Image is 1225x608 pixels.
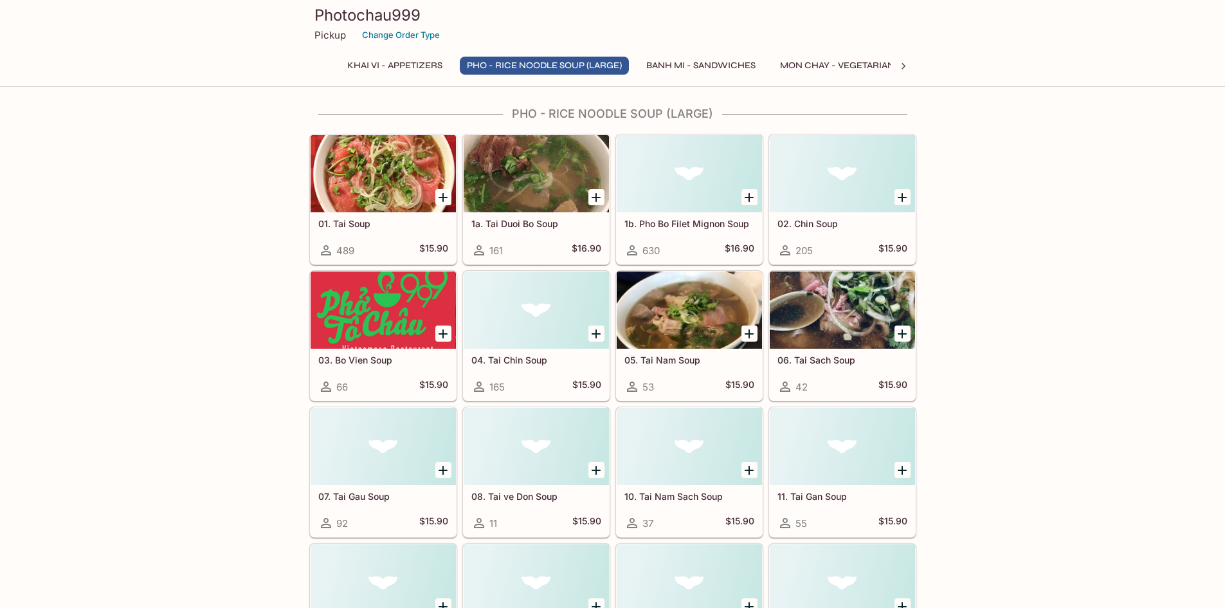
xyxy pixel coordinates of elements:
[795,381,808,393] span: 42
[489,517,497,530] span: 11
[310,271,457,401] a: 03. Bo Vien Soup66$15.90
[435,189,451,205] button: Add 01. Tai Soup
[314,5,911,25] h3: Photochau999
[725,379,754,394] h5: $15.90
[878,379,907,394] h5: $15.90
[795,517,807,530] span: 55
[463,134,610,264] a: 1a. Tai Duoi Bo Soup161$16.90
[624,355,754,365] h5: 05. Tai Nam Soup
[314,29,346,41] p: Pickup
[489,244,503,257] span: 161
[489,381,505,393] span: 165
[894,326,911,342] button: Add 06. Tai Sach Soup
[894,189,911,205] button: Add 02. Chin Soup
[616,407,763,537] a: 10. Tai Nam Sach Soup37$15.90
[419,243,448,258] h5: $15.90
[777,218,907,229] h5: 02. Chin Soup
[310,134,457,264] a: 01. Tai Soup489$15.90
[340,57,449,75] button: Khai Vi - Appetizers
[773,57,945,75] button: Mon Chay - Vegetarian Entrees
[617,408,762,485] div: 10. Tai Nam Sach Soup
[617,135,762,212] div: 1b. Pho Bo Filet Mignon Soup
[419,515,448,531] h5: $15.90
[318,491,448,502] h5: 07. Tai Gau Soup
[616,271,763,401] a: 05. Tai Nam Soup53$15.90
[471,355,601,365] h5: 04. Tai Chin Soup
[588,326,604,342] button: Add 04. Tai Chin Soup
[463,271,610,401] a: 04. Tai Chin Soup165$15.90
[777,491,907,502] h5: 11. Tai Gan Soup
[309,107,916,121] h4: Pho - Rice Noodle Soup (Large)
[741,189,758,205] button: Add 1b. Pho Bo Filet Mignon Soup
[336,244,354,257] span: 489
[741,462,758,478] button: Add 10. Tai Nam Sach Soup
[617,272,762,349] div: 05. Tai Nam Soup
[336,517,348,530] span: 92
[435,326,451,342] button: Add 03. Bo Vien Soup
[741,326,758,342] button: Add 05. Tai Nam Soup
[777,355,907,365] h5: 06. Tai Sach Soup
[769,134,916,264] a: 02. Chin Soup205$15.90
[725,243,754,258] h5: $16.90
[642,517,653,530] span: 37
[725,515,754,531] h5: $15.90
[463,407,610,537] a: 08. Tai ve Don Soup11$15.90
[878,515,907,531] h5: $15.90
[318,218,448,229] h5: 01. Tai Soup
[795,244,813,257] span: 205
[769,407,916,537] a: 11. Tai Gan Soup55$15.90
[642,381,654,393] span: 53
[318,355,448,365] h5: 03. Bo Vien Soup
[464,272,609,349] div: 04. Tai Chin Soup
[588,462,604,478] button: Add 08. Tai ve Don Soup
[770,272,915,349] div: 06. Tai Sach Soup
[624,218,754,229] h5: 1b. Pho Bo Filet Mignon Soup
[419,379,448,394] h5: $15.90
[311,408,456,485] div: 07. Tai Gau Soup
[770,135,915,212] div: 02. Chin Soup
[642,244,660,257] span: 630
[572,379,601,394] h5: $15.90
[894,462,911,478] button: Add 11. Tai Gan Soup
[616,134,763,264] a: 1b. Pho Bo Filet Mignon Soup630$16.90
[471,491,601,502] h5: 08. Tai ve Don Soup
[464,408,609,485] div: 08. Tai ve Don Soup
[572,243,601,258] h5: $16.90
[770,408,915,485] div: 11. Tai Gan Soup
[464,135,609,212] div: 1a. Tai Duoi Bo Soup
[435,462,451,478] button: Add 07. Tai Gau Soup
[311,272,456,349] div: 03. Bo Vien Soup
[460,57,629,75] button: Pho - Rice Noodle Soup (Large)
[572,515,601,531] h5: $15.90
[878,243,907,258] h5: $15.90
[356,25,446,45] button: Change Order Type
[471,218,601,229] h5: 1a. Tai Duoi Bo Soup
[639,57,763,75] button: Banh Mi - Sandwiches
[624,491,754,502] h5: 10. Tai Nam Sach Soup
[588,189,604,205] button: Add 1a. Tai Duoi Bo Soup
[336,381,348,393] span: 66
[310,407,457,537] a: 07. Tai Gau Soup92$15.90
[769,271,916,401] a: 06. Tai Sach Soup42$15.90
[311,135,456,212] div: 01. Tai Soup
